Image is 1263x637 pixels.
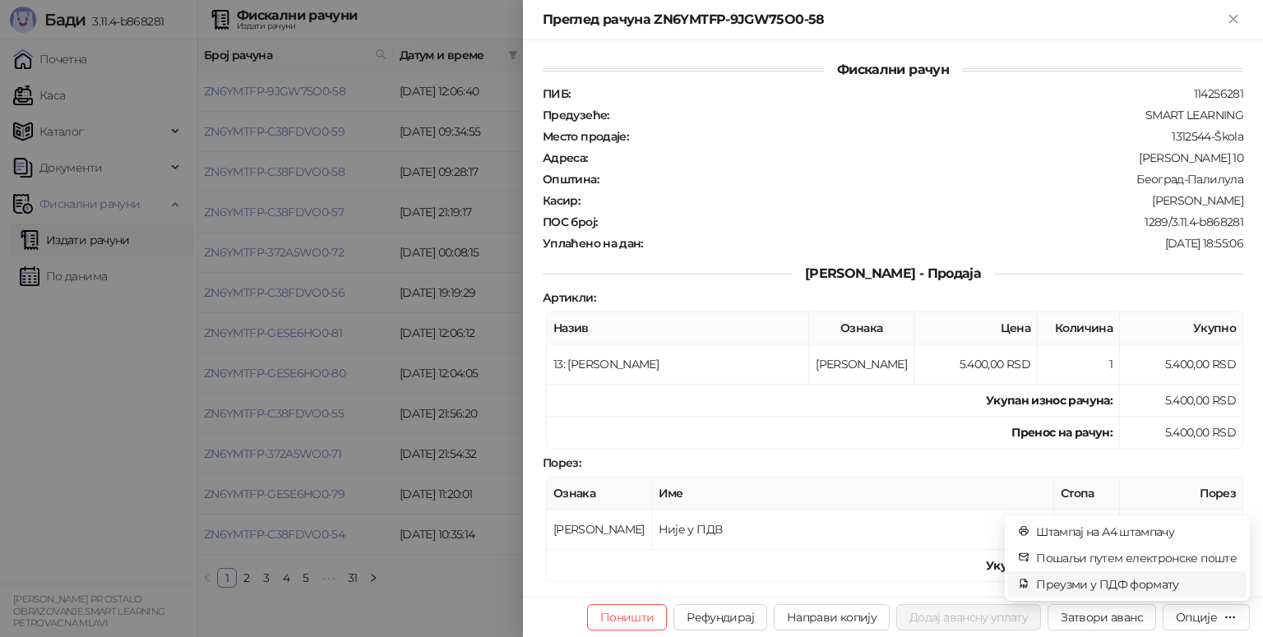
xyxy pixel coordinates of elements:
[1036,549,1237,567] span: Пошаљи путем електронске поште
[1036,575,1237,593] span: Преузми у ПДФ формату
[896,604,1041,630] button: Додај авансну уплату
[543,215,597,229] strong: ПОС број :
[571,86,1245,101] div: 114256281
[1120,312,1243,344] th: Укупно
[1054,510,1120,550] td: 0,00%
[1054,478,1120,510] th: Стопа
[652,478,1054,510] th: Име
[914,344,1038,385] td: 5.400,00 RSD
[1120,385,1243,417] td: 5.400,00 RSD
[547,344,809,385] td: 13: [PERSON_NAME]
[1038,312,1120,344] th: Количина
[809,312,914,344] th: Ознака
[1038,344,1120,385] td: 1
[611,108,1245,122] div: SMART LEARNING
[587,604,668,630] button: Поништи
[1120,478,1243,510] th: Порез
[986,393,1113,408] strong: Укупан износ рачуна :
[1011,425,1113,440] strong: Пренос на рачун :
[613,595,1245,610] div: [DATE] 12:06:40
[630,129,1245,144] div: 1312544-Škola
[774,604,890,630] button: Направи копију
[590,150,1245,165] div: [PERSON_NAME] 10
[645,236,1245,251] div: [DATE] 18:55:06
[543,193,580,208] strong: Касир :
[986,558,1113,573] strong: Укупан износ пореза:
[543,129,628,144] strong: Место продаје :
[792,265,994,281] span: [PERSON_NAME] - Продаја
[547,478,652,510] th: Ознака
[1176,610,1217,625] div: Опције
[543,455,581,470] strong: Порез :
[543,172,599,187] strong: Општина :
[547,312,809,344] th: Назив
[824,62,962,77] span: Фискални рачун
[543,150,588,165] strong: Адреса :
[1120,417,1243,449] td: 5.400,00 RSD
[673,604,767,630] button: Рефундирај
[809,344,914,385] td: [PERSON_NAME]
[914,312,1038,344] th: Цена
[600,172,1245,187] div: Београд-Палилула
[1224,10,1243,30] button: Close
[1036,523,1237,541] span: Штампај на А4 штампачу
[1120,510,1243,550] td: 0,00 RSD
[543,236,643,251] strong: Уплаћено на дан :
[543,10,1224,30] div: Преглед рачуна ZN6YMTFP-9JGW75O0-58
[543,108,609,122] strong: Предузеће :
[543,290,595,305] strong: Артикли :
[581,193,1245,208] div: [PERSON_NAME]
[543,595,611,610] strong: ПФР време :
[543,86,570,101] strong: ПИБ :
[547,510,652,550] td: [PERSON_NAME]
[599,215,1245,229] div: 1289/3.11.4-b868281
[1120,344,1243,385] td: 5.400,00 RSD
[652,510,1054,550] td: Није у ПДВ
[1048,604,1156,630] button: Затвори аванс
[787,610,877,625] span: Направи копију
[1163,604,1250,630] button: Опције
